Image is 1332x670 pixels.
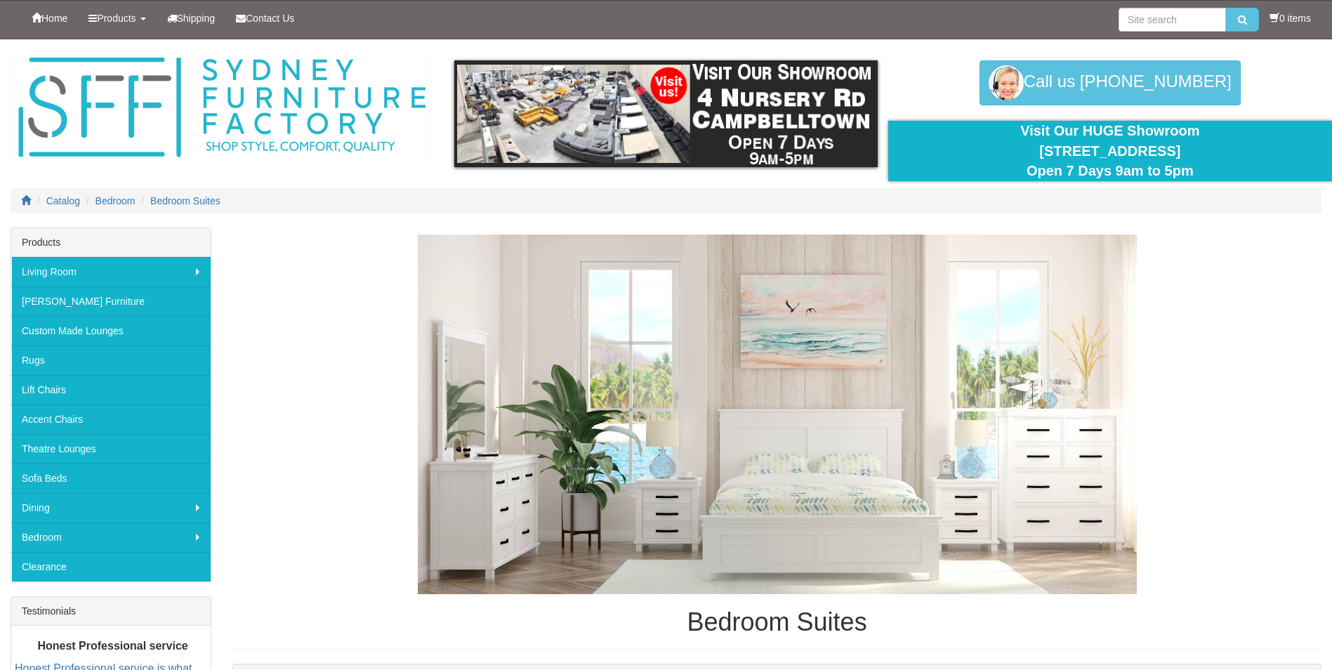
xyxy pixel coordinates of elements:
[11,464,211,493] a: Sofa Beds
[225,1,305,36] a: Contact Us
[21,1,78,36] a: Home
[899,121,1321,181] div: Visit Our HUGE Showroom [STREET_ADDRESS] Open 7 Days 9am to 5pm
[157,1,226,36] a: Shipping
[95,195,136,206] a: Bedroom
[454,60,877,167] img: showroom.gif
[11,523,211,552] a: Bedroom
[11,552,211,582] a: Clearance
[41,13,67,24] span: Home
[11,405,211,434] a: Accent Chairs
[177,13,216,24] span: Shipping
[246,13,294,24] span: Contact Us
[11,53,433,162] img: Sydney Furniture Factory
[1119,8,1226,32] input: Site search
[150,195,220,206] a: Bedroom Suites
[11,375,211,405] a: Lift Chairs
[11,316,211,346] a: Custom Made Lounges
[11,257,211,287] a: Living Room
[11,434,211,464] a: Theatre Lounges
[37,640,187,652] b: Honest Professional service
[11,493,211,523] a: Dining
[232,608,1321,636] h1: Bedroom Suites
[78,1,156,36] a: Products
[11,287,211,316] a: [PERSON_NAME] Furniture
[11,346,211,375] a: Rugs
[11,228,211,257] div: Products
[1270,11,1311,25] li: 0 items
[46,195,80,206] a: Catalog
[418,235,1137,594] img: Bedroom Suites
[11,597,211,626] div: Testimonials
[97,13,136,24] span: Products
